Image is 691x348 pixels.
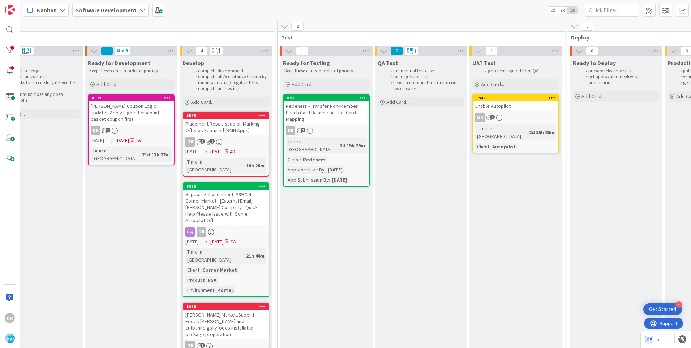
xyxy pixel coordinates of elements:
[91,126,100,135] div: DR
[581,93,605,99] span: Add Card...
[22,51,31,55] div: Max 3
[96,81,120,88] span: Add Card...
[186,113,269,118] div: 8585
[485,47,498,55] span: 1
[286,137,337,153] div: Time in [GEOGRAPHIC_DATA]
[15,1,33,10] span: Support
[2,80,79,92] li: list tasks to successfully deliver the work
[186,304,269,309] div: 8966
[91,147,139,162] div: Time in [GEOGRAPHIC_DATA]
[284,101,369,124] div: Redeners - Transfer Non-Member Punch Card Balance on Fuel Card Mapping
[22,47,32,51] div: Min 1
[210,148,224,156] span: [DATE]
[286,176,329,184] div: App Submission By
[284,126,369,135] div: DR
[329,176,330,184] span: :
[475,113,485,122] div: DR
[210,238,224,246] span: [DATE]
[337,141,338,149] span: :
[89,68,173,74] p: Keep these cards in order of priority.
[284,95,369,101] div: 8936
[230,238,236,246] div: 2W
[183,310,269,339] div: [PERSON_NAME] Market,Super 1 Foods [PERSON_NAME] and cutbankbigskyfoods installation package prep...
[286,126,295,135] div: DR
[325,166,326,174] span: :
[283,94,370,187] a: 8936Redeners - Transfer Non-Member Punch Card Balance on Fuel Card MappingDRTime in [GEOGRAPHIC_D...
[286,156,300,164] div: Client
[183,183,269,190] div: 8980
[573,59,616,67] span: Ready to Deploy
[567,7,577,14] span: 3x
[88,94,175,165] a: 8639[PERSON_NAME] Coupon Logic update - Apply highest discount basket coupon first.DR[DATE][DATE]...
[91,137,104,144] span: [DATE]
[490,115,495,119] span: 6
[199,266,201,274] span: :
[473,113,558,122] div: DR
[92,96,174,101] div: 8639
[186,184,269,189] div: 8980
[475,124,526,140] div: Time in [GEOGRAPHIC_DATA]
[284,68,368,74] p: Keep these cards in order of priority.
[300,156,301,164] span: :
[386,80,463,92] li: Leave a comment to confirm on tested cases
[230,148,235,156] div: 4D
[210,139,215,144] span: 1
[407,47,416,51] div: Min 2
[191,86,268,92] li: complete unit testing
[330,176,349,184] div: [DATE]
[475,143,489,150] div: Client
[281,34,555,41] span: Test
[326,166,344,174] div: [DATE]
[287,96,369,101] div: 8936
[183,113,269,119] div: 8585
[244,162,266,170] div: 18h 28m
[675,301,682,308] div: 4
[2,92,79,103] li: Owner must close any open questions
[200,343,205,348] span: 3
[481,68,558,74] li: get client sign off from QA
[581,74,658,86] li: get approval to deploy to production
[391,47,403,55] span: 0
[581,22,593,31] span: 0
[472,59,496,67] span: UAT Test
[481,81,504,88] span: Add Card...
[378,59,398,67] span: QA Test
[338,141,367,149] div: 2d 15h 29m
[183,190,269,225] div: Support Enhancement- 299724 - Corner Market - [External Email] [PERSON_NAME] Company - Quick Help...
[135,137,142,144] div: 2W
[89,95,174,124] div: 8639[PERSON_NAME] Coupon Logic update - Apply highest discount basket coupon first.
[386,99,409,105] span: Add Card...
[183,183,269,225] div: 8980Support Enhancement- 299724 - Corner Market - [External Email] [PERSON_NAME] Company - Quick ...
[191,99,214,105] span: Add Card...
[89,126,174,135] div: DR
[101,47,113,55] span: 1
[139,150,140,158] span: :
[211,51,221,55] div: Max 8
[407,51,416,55] div: Max 5
[191,68,268,74] li: complete development
[185,286,214,294] div: Environment
[489,143,490,150] span: :
[2,68,79,74] li: provide a design
[183,227,269,237] div: DR
[183,59,204,67] span: Develop
[244,252,266,260] div: 21h 44m
[197,227,206,237] div: DR
[558,7,567,14] span: 2x
[211,47,220,51] div: Min 4
[301,128,305,132] span: 2
[89,101,174,124] div: [PERSON_NAME] Coupon Logic update - Apply highest discount basket coupon first.
[76,7,137,14] b: Software Development
[116,137,129,144] span: [DATE]
[645,335,659,344] a: 5
[386,74,463,80] li: run regression test
[191,74,268,86] li: complete all Acceptance Criteria by running positive/negative tests
[185,248,243,264] div: Time in [GEOGRAPHIC_DATA]
[473,95,558,111] div: 8947Enable Autopilot
[185,137,195,147] div: DR
[291,22,304,31] span: 2
[183,182,269,297] a: 8980Support Enhancement- 299724 - Corner Market - [External Email] [PERSON_NAME] Company - Quick ...
[89,95,174,101] div: 8639
[201,266,239,274] div: Corner Market
[185,148,199,156] span: [DATE]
